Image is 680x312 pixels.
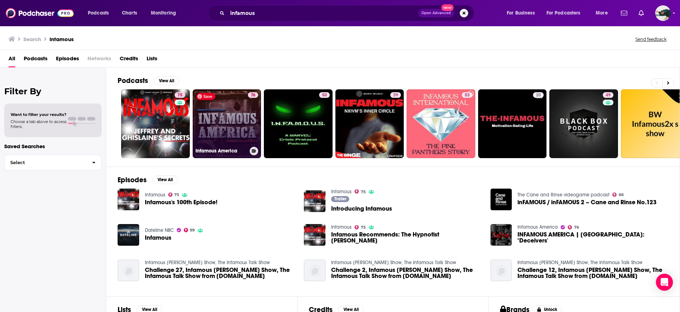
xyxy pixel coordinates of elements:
a: 39 [335,89,404,158]
a: PodcastsView All [118,76,179,85]
img: Challenge 2, Infamous Todd Show, The Infamous Talk Show from InfamousTodd.com [304,260,325,281]
span: 39 [393,92,398,99]
button: View All [154,77,179,85]
h3: Infamous America [195,148,247,154]
span: Save [196,93,215,100]
a: inFAMOUS / inFAMOUS 2 – Cane and Rinse No.123 [491,189,512,210]
h3: Search [23,36,41,43]
span: INFAMOUS AMERICA | [GEOGRAPHIC_DATA]: "Deceivers' [517,232,668,244]
a: Infamous [145,235,171,241]
span: For Podcasters [546,8,580,18]
a: Infamous Todd Show, The Infamous Talk Show [331,260,456,266]
h2: Episodes [118,175,147,184]
span: 20 [536,92,541,99]
span: Trailer [334,197,346,201]
span: 75 [177,92,182,99]
img: Podchaser - Follow, Share and Rate Podcasts [6,6,74,20]
button: Show profile menu [655,5,671,21]
span: Want to filter your results? [11,112,67,117]
span: Podcasts [88,8,109,18]
span: More [596,8,608,18]
a: Show notifications dropdown [618,7,630,19]
a: 50 [319,92,330,98]
a: 76 [248,92,258,98]
img: INFAMOUS AMERICA | Salem: "Deceivers' [491,224,512,246]
a: 76Infamous America [193,89,261,158]
span: 50 [322,92,327,99]
img: Infamous's 100th Episode! [118,189,139,210]
a: Infamous America [517,224,558,230]
img: Infamous Recommends: The Hypnotist Conman [304,224,325,246]
span: Networks [87,53,111,67]
a: 53 [462,92,472,98]
a: 99 [184,228,195,232]
h2: Filter By [4,86,102,96]
a: The Cane and Rinse videogame podcast [517,192,610,198]
a: 20 [478,89,547,158]
a: Challenge 2, Infamous Todd Show, The Infamous Talk Show from InfamousTodd.com [331,267,482,279]
span: 75 [361,226,366,229]
input: Search podcasts, credits, & more... [227,7,418,19]
img: Challenge 27, Infamous Todd Show, The Infamous Talk Show from InfamousTodd.com [118,260,139,281]
span: Challenge 12, Infamous [PERSON_NAME] Show, The Infamous Talk Show from [DOMAIN_NAME] [517,267,668,279]
a: 49 [603,92,613,98]
span: Introducing Infamous [331,206,392,212]
a: 39 [390,92,401,98]
a: 53 [407,89,475,158]
a: inFAMOUS / inFAMOUS 2 – Cane and Rinse No.123 [517,199,657,205]
button: Open AdvancedNew [418,9,454,17]
a: Infamous [145,192,165,198]
button: open menu [591,7,617,19]
a: 66 [612,193,624,197]
span: 49 [606,92,611,99]
span: 76 [251,92,255,99]
a: Show notifications dropdown [636,7,647,19]
img: Introducing Infamous [304,190,325,212]
button: open menu [542,7,591,19]
a: 50 [264,89,333,158]
a: 20 [533,92,544,98]
span: 53 [465,92,470,99]
button: Send feedback [633,36,669,42]
a: 75 [355,189,366,194]
a: 75 [175,92,185,98]
a: Charts [117,7,141,19]
div: Search podcasts, credits, & more... [215,5,481,21]
span: 66 [619,193,624,196]
a: Infamous Todd Show, The Infamous Talk Show [517,260,642,266]
a: Lists [147,53,157,67]
span: 76 [574,226,579,229]
span: Challenge 2, Infamous [PERSON_NAME] Show, The Infamous Talk Show from [DOMAIN_NAME] [331,267,482,279]
span: Infamous Recommends: The Hypnotist [PERSON_NAME] [331,232,482,244]
img: Challenge 12, Infamous Todd Show, The Infamous Talk Show from InfamousTodd.com [491,260,512,281]
span: 75 [174,193,179,196]
a: Podcasts [24,53,47,67]
a: All [8,53,15,67]
button: open menu [502,7,544,19]
span: Monitoring [151,8,176,18]
a: 76 [568,225,579,229]
button: open menu [83,7,118,19]
a: 75 [168,193,180,197]
a: INFAMOUS AMERICA | Salem: "Deceivers' [517,232,668,244]
span: 75 [361,190,366,194]
a: Challenge 27, Infamous Todd Show, The Infamous Talk Show from InfamousTodd.com [145,267,296,279]
a: Infamous's 100th Episode! [145,199,217,205]
h3: infamous [50,36,74,43]
span: Open Advanced [421,11,451,15]
a: Challenge 12, Infamous Todd Show, The Infamous Talk Show from InfamousTodd.com [517,267,668,279]
a: Episodes [56,53,79,67]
